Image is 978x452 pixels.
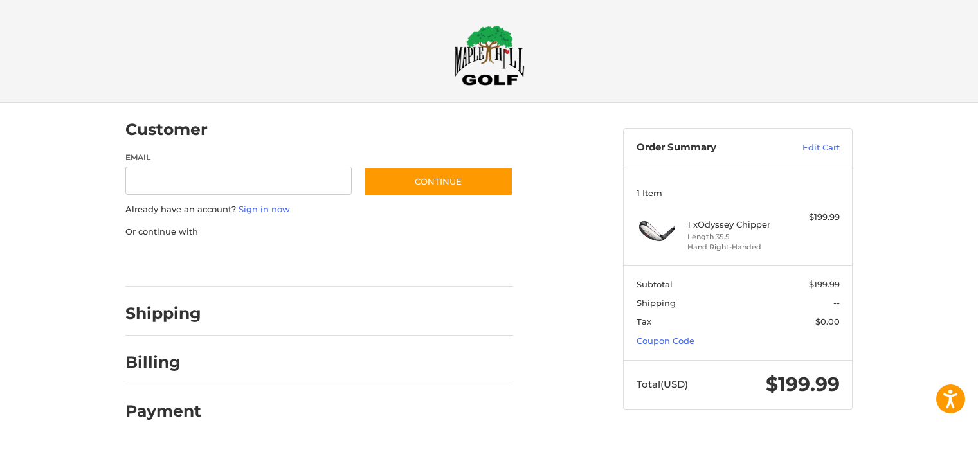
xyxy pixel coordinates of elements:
[815,316,840,327] span: $0.00
[637,188,840,198] h3: 1 Item
[364,167,513,196] button: Continue
[766,372,840,396] span: $199.99
[687,231,786,242] li: Length 35.5
[125,352,201,372] h2: Billing
[340,251,436,274] iframe: PayPal-venmo
[637,316,651,327] span: Tax
[125,401,201,421] h2: Payment
[230,251,327,274] iframe: PayPal-paylater
[687,219,786,230] h4: 1 x Odyssey Chipper
[687,242,786,253] li: Hand Right-Handed
[125,120,208,140] h2: Customer
[789,211,840,224] div: $199.99
[809,279,840,289] span: $199.99
[125,203,513,216] p: Already have an account?
[122,251,218,274] iframe: PayPal-paypal
[125,303,201,323] h2: Shipping
[239,204,290,214] a: Sign in now
[13,397,152,439] iframe: Gorgias live chat messenger
[125,152,352,163] label: Email
[637,378,688,390] span: Total (USD)
[637,279,673,289] span: Subtotal
[775,141,840,154] a: Edit Cart
[833,298,840,308] span: --
[637,141,775,154] h3: Order Summary
[637,298,676,308] span: Shipping
[637,336,694,346] a: Coupon Code
[125,226,513,239] p: Or continue with
[454,25,525,86] img: Maple Hill Golf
